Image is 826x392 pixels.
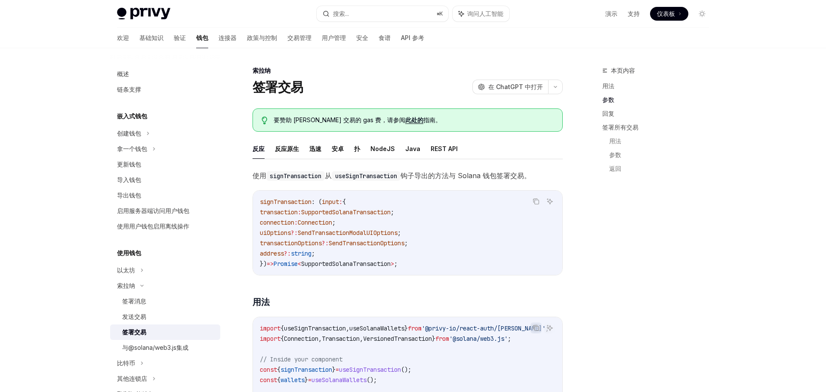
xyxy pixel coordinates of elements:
[354,139,360,159] button: 扑
[305,376,308,384] span: }
[284,250,291,257] span: ?:
[122,297,146,305] font: 签署消息
[609,151,621,158] font: 参数
[253,67,271,74] font: 索拉纳
[356,28,368,48] a: 安全
[628,9,640,18] a: 支持
[274,260,298,268] span: Promise
[117,249,141,256] font: 使用钱包
[274,116,405,123] font: 要赞助 [PERSON_NAME] 交易的 gas 费，请参阅
[122,328,146,336] font: 签署交易
[110,293,220,309] a: 签署消息
[253,79,303,95] font: 签署交易
[117,176,141,183] font: 导入钱包
[602,96,614,103] font: 参数
[435,335,449,343] span: from
[602,123,638,131] font: 签署所有交易
[275,139,299,159] button: 反应原生
[354,145,360,152] font: 扑
[405,116,423,124] a: 此处的
[401,366,411,373] span: ();
[339,198,342,206] span: :
[423,116,441,123] font: 指南。
[266,171,325,181] code: signTransaction
[333,10,349,17] font: 搜索...
[298,219,332,226] span: Connection
[422,324,546,332] span: '@privy-io/react-auth/[PERSON_NAME]'
[287,28,311,48] a: 交易管理
[657,10,675,17] font: 仪表板
[391,260,394,268] span: >
[325,171,332,180] font: 从
[318,335,322,343] span: ,
[329,239,404,247] span: SendTransactionOptions
[342,198,346,206] span: {
[379,34,391,41] font: 食谱
[602,110,614,117] font: 回复
[301,260,391,268] span: SupportedSolanaTransaction
[602,79,716,93] a: 用法
[332,219,336,226] span: ;
[467,10,503,17] font: 询问人工智能
[277,366,280,373] span: {
[611,67,635,74] font: 本页内容
[260,239,322,247] span: transactionOptions
[398,229,401,237] span: ;
[260,229,291,237] span: uiOptions
[322,34,346,41] font: 用户管理
[437,10,439,17] font: ⌘
[280,376,305,384] span: wallets
[695,7,709,21] button: 切换暗模式
[117,161,141,168] font: 更新钱包
[280,335,284,343] span: {
[110,82,220,97] a: 链条支撑
[117,70,129,77] font: 概述
[508,335,511,343] span: ;
[370,145,395,152] font: NodeJS
[262,117,268,124] svg: 提示
[117,266,135,274] font: 以太坊
[110,203,220,219] a: 启用服务器端访问用户钱包
[110,324,220,340] a: 签署交易
[332,145,344,152] font: 安卓
[401,171,531,180] font: 钩子导出的方法与 Solana 钱包签署交易。
[609,162,716,176] a: 返回
[472,80,548,94] button: 在 ChatGPT 中打开
[488,83,543,90] font: 在 ChatGPT 中打开
[322,198,339,206] span: input
[349,324,404,332] span: useSolanaWallets
[405,139,420,159] button: Java
[117,112,147,120] font: 嵌入式钱包
[117,86,141,93] font: 链条支撑
[602,82,614,90] font: 用法
[298,208,301,216] span: :
[117,282,135,289] font: 索拉纳
[247,34,277,41] font: 政策与控制
[122,313,146,320] font: 发送交易
[219,28,237,48] a: 连接器
[253,139,265,159] button: 反应
[609,134,716,148] a: 用法
[431,139,458,159] button: REST API
[260,355,342,363] span: // Inside your component
[346,324,349,332] span: ,
[332,366,336,373] span: }
[117,207,189,214] font: 启用服务器端访问用户钱包
[280,366,332,373] span: signTransaction
[439,10,443,17] font: K
[280,324,284,332] span: {
[628,10,640,17] font: 支持
[605,10,617,17] font: 演示
[284,335,318,343] span: Connection
[379,28,391,48] a: 食谱
[267,260,274,268] span: =>
[602,107,716,120] a: 回复
[196,34,208,41] font: 钱包
[277,376,280,384] span: {
[339,366,401,373] span: useSignTransaction
[391,208,394,216] span: ;
[117,191,141,199] font: 导出钱包
[174,34,186,41] font: 验证
[609,137,621,145] font: 用法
